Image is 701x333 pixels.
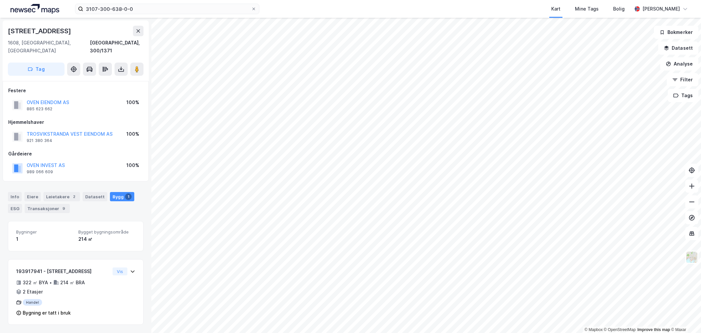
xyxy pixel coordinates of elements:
[61,205,67,212] div: 9
[637,327,670,332] a: Improve this map
[126,130,139,138] div: 100%
[668,301,701,333] iframe: Chat Widget
[83,4,251,14] input: Søk på adresse, matrikkel, gårdeiere, leietakere eller personer
[78,229,135,235] span: Bygget bygningsområde
[8,63,65,76] button: Tag
[16,267,110,275] div: 193917941 - [STREET_ADDRESS]
[23,279,48,287] div: 322 ㎡ BYA
[8,87,143,95] div: Festere
[686,251,698,264] img: Z
[658,42,698,55] button: Datasett
[110,192,134,201] div: Bygg
[16,229,73,235] span: Bygninger
[126,98,139,106] div: 100%
[83,192,107,201] div: Datasett
[90,39,143,55] div: [GEOGRAPHIC_DATA], 300/1371
[49,280,52,285] div: •
[668,301,701,333] div: Kontrollprogram for chat
[27,106,52,112] div: 885 623 662
[8,118,143,126] div: Hjemmelshaver
[60,279,85,287] div: 214 ㎡ BRA
[575,5,599,13] div: Mine Tags
[667,73,698,86] button: Filter
[126,161,139,169] div: 100%
[25,204,70,213] div: Transaksjoner
[660,57,698,70] button: Analyse
[8,204,22,213] div: ESG
[24,192,41,201] div: Eiere
[23,309,71,317] div: Bygning er tatt i bruk
[11,4,59,14] img: logo.a4113a55bc3d86da70a041830d287a7e.svg
[27,169,53,175] div: 989 066 609
[551,5,560,13] div: Kart
[71,193,77,200] div: 2
[27,138,52,143] div: 921 380 364
[43,192,80,201] div: Leietakere
[8,26,72,36] div: [STREET_ADDRESS]
[23,288,43,296] div: 2 Etasjer
[668,89,698,102] button: Tags
[8,39,90,55] div: 1608, [GEOGRAPHIC_DATA], [GEOGRAPHIC_DATA]
[642,5,680,13] div: [PERSON_NAME]
[125,193,132,200] div: 1
[8,150,143,158] div: Gårdeiere
[584,327,603,332] a: Mapbox
[8,192,22,201] div: Info
[78,235,135,243] div: 214 ㎡
[113,267,127,275] button: Vis
[654,26,698,39] button: Bokmerker
[613,5,625,13] div: Bolig
[16,235,73,243] div: 1
[604,327,636,332] a: OpenStreetMap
